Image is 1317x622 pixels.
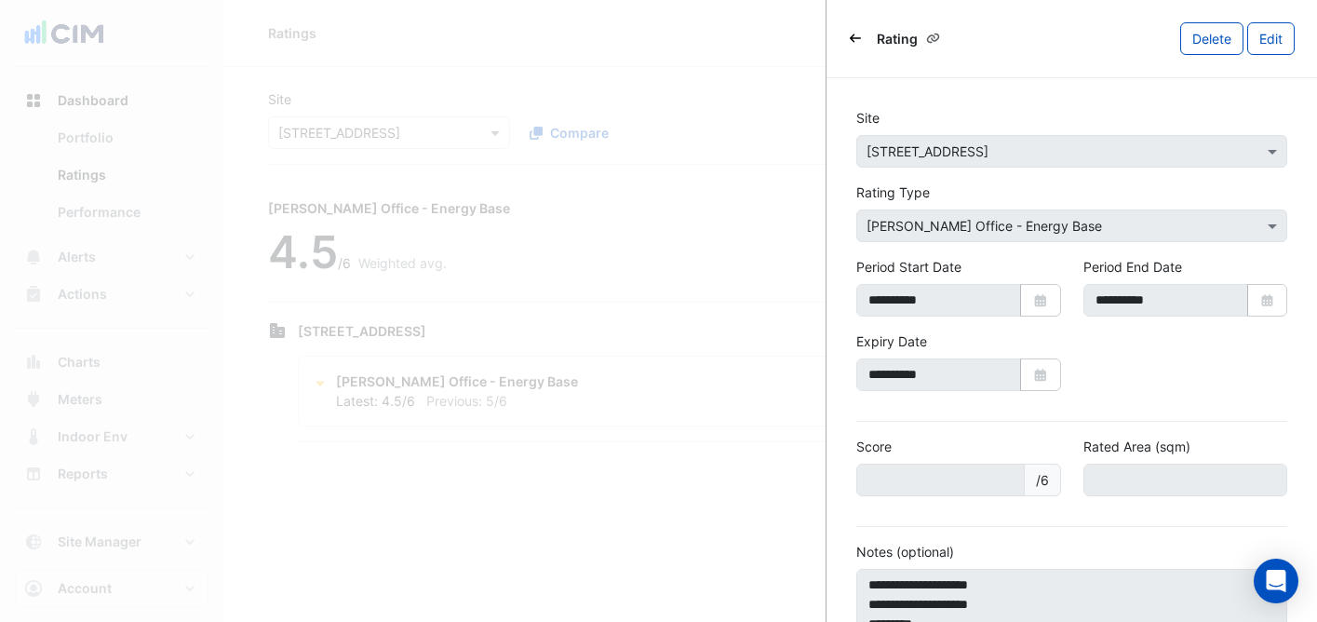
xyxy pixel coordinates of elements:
[1083,437,1190,456] label: Rated Area (sqm)
[856,108,880,128] label: Site
[856,437,892,456] label: Score
[1254,559,1298,603] div: Open Intercom Messenger
[856,542,954,561] label: Notes (optional)
[1083,257,1182,277] label: Period End Date
[1247,22,1295,55] button: Edit
[856,183,930,202] label: Rating Type
[877,29,918,48] span: Rating
[856,257,961,277] label: Period Start Date
[1180,22,1243,55] button: Delete
[849,29,862,47] button: Back
[926,31,940,45] span: Copy link to clipboard
[856,331,927,351] label: Expiry Date
[1024,464,1061,496] span: /6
